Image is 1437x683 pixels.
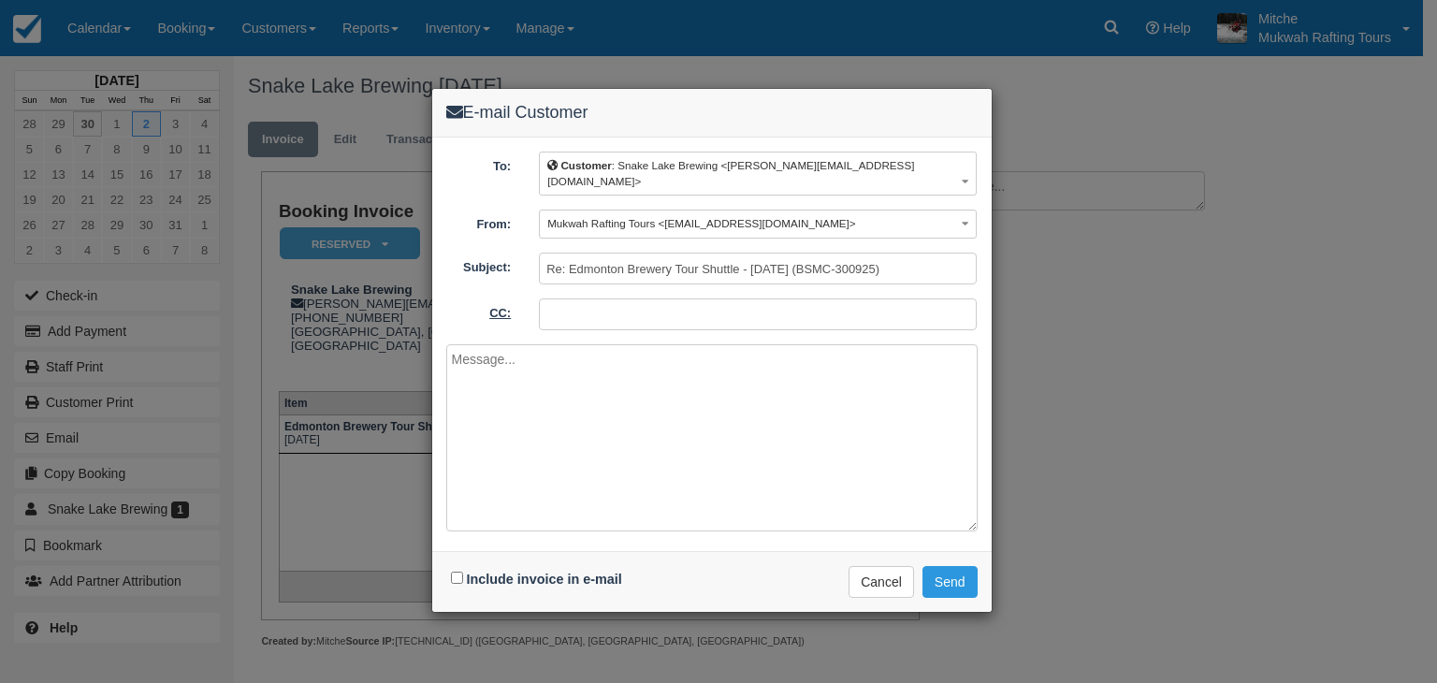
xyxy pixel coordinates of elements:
[446,103,978,123] h4: E-mail Customer
[432,152,526,176] label: To:
[467,572,622,587] label: Include invoice in e-mail
[432,298,526,323] label: CC:
[849,566,914,598] button: Cancel
[547,159,914,187] span: : Snake Lake Brewing <[PERSON_NAME][EMAIL_ADDRESS][DOMAIN_NAME]>
[539,210,977,239] button: Mukwah Rafting Tours <[EMAIL_ADDRESS][DOMAIN_NAME]>
[432,210,526,234] label: From:
[432,253,526,277] label: Subject:
[560,159,611,171] b: Customer
[539,152,977,196] button: Customer: Snake Lake Brewing <[PERSON_NAME][EMAIL_ADDRESS][DOMAIN_NAME]>
[922,566,978,598] button: Send
[547,217,856,229] span: Mukwah Rafting Tours <[EMAIL_ADDRESS][DOMAIN_NAME]>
